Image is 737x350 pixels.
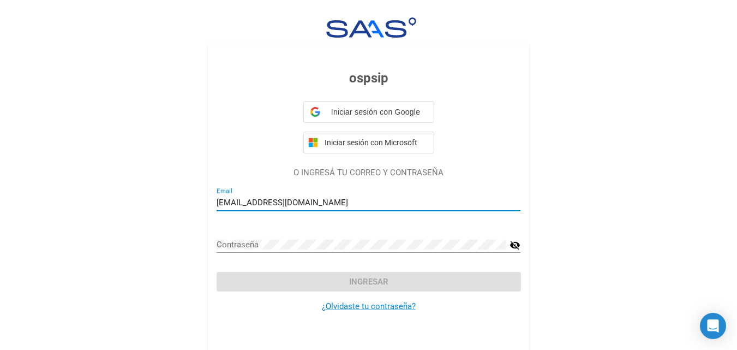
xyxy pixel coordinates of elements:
span: Ingresar [349,277,388,287]
span: Iniciar sesión con Microsoft [322,138,429,147]
span: Iniciar sesión con Google [325,106,427,118]
div: Iniciar sesión con Google [303,101,434,123]
a: ¿Olvidaste tu contraseña? [322,301,416,311]
button: Iniciar sesión con Microsoft [303,132,434,153]
mat-icon: visibility_off [510,239,520,252]
p: O INGRESÁ TU CORREO Y CONTRASEÑA [217,167,520,179]
h3: ospsip [217,68,520,88]
div: Open Intercom Messenger [700,313,726,339]
button: Ingresar [217,272,520,292]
